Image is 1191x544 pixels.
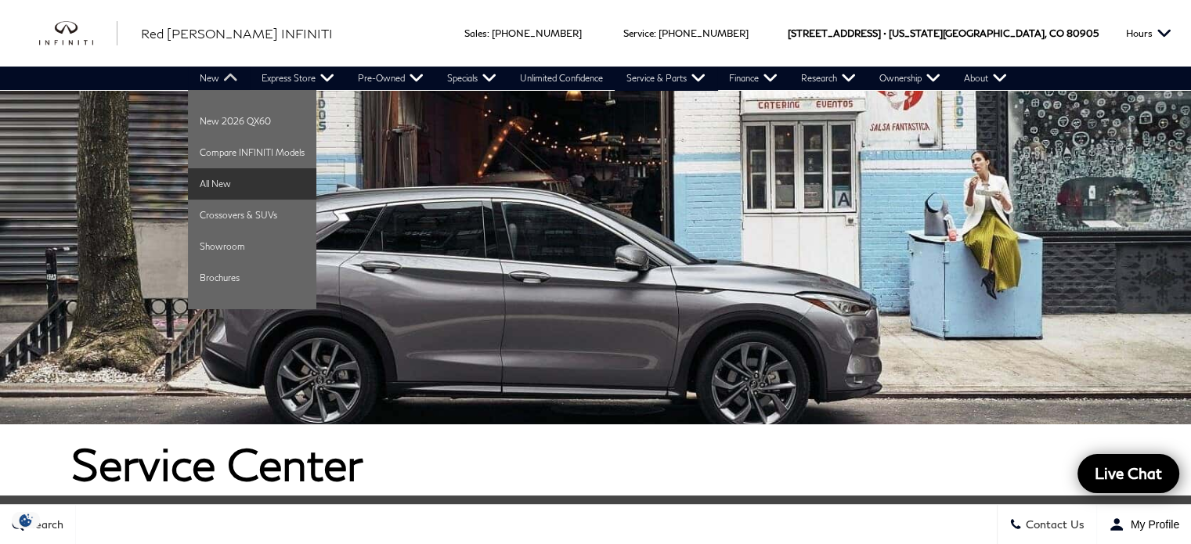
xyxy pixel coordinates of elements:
[1097,505,1191,544] button: Open user profile menu
[141,26,333,41] span: Red [PERSON_NAME] INFINITI
[1124,518,1179,531] span: My Profile
[464,27,487,39] span: Sales
[623,27,654,39] span: Service
[615,67,717,90] a: Service & Parts
[1087,463,1170,483] span: Live Chat
[188,106,316,137] a: New 2026 QX60
[188,137,316,168] a: Compare INFINITI Models
[788,27,1099,39] a: [STREET_ADDRESS] • [US_STATE][GEOGRAPHIC_DATA], CO 80905
[8,512,44,528] img: Opt-Out Icon
[952,67,1019,90] a: About
[1077,454,1179,493] a: Live Chat
[8,512,44,528] section: Click to Open Cookie Consent Modal
[188,67,1019,90] nav: Main Navigation
[492,27,582,39] a: [PHONE_NUMBER]
[654,27,656,39] span: :
[508,67,615,90] a: Unlimited Confidence
[71,440,1120,488] h1: Service Center
[39,21,117,46] img: INFINITI
[659,27,749,39] a: [PHONE_NUMBER]
[24,518,63,531] span: Search
[39,21,117,46] a: infiniti
[188,231,316,262] a: Showroom
[717,67,789,90] a: Finance
[789,67,868,90] a: Research
[435,67,508,90] a: Specials
[346,67,435,90] a: Pre-Owned
[188,262,316,294] a: Brochures
[141,24,333,43] a: Red [PERSON_NAME] INFINITI
[487,27,489,39] span: :
[188,168,316,200] a: All New
[868,67,952,90] a: Ownership
[1022,518,1085,531] span: Contact Us
[250,67,346,90] a: Express Store
[188,67,250,90] a: New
